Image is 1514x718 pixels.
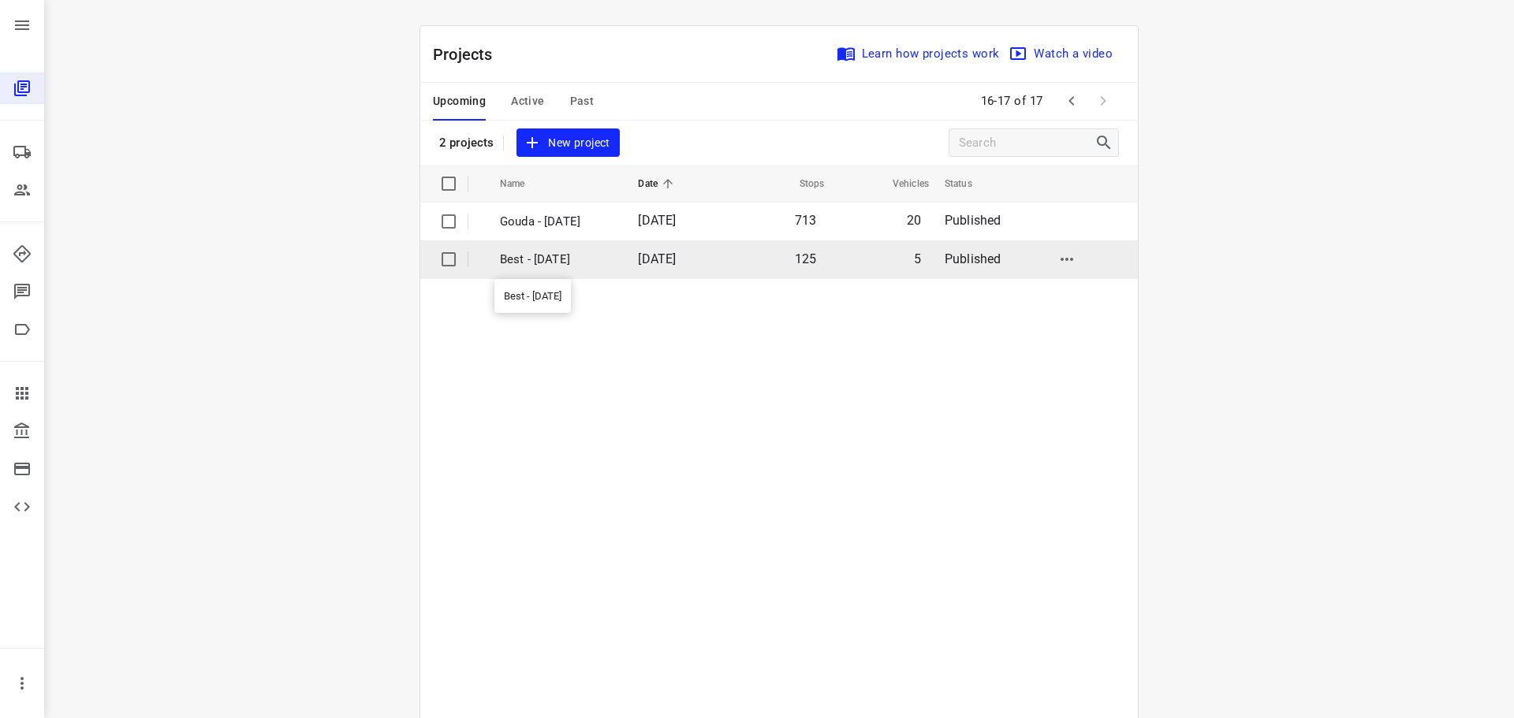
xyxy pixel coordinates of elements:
span: 16-17 of 17 [975,84,1050,118]
p: Best - [DATE] [500,251,614,269]
span: Active [511,91,544,111]
span: Published [945,213,1001,228]
span: [DATE] [638,251,676,266]
span: Published [945,251,1001,266]
span: Past [570,91,595,111]
div: Search [1094,133,1118,152]
span: Name [500,174,546,193]
span: New project [526,133,610,153]
span: 713 [795,213,817,228]
span: Next Page [1087,85,1119,117]
p: 2 projects [439,136,494,150]
p: Projects [433,43,505,66]
input: Search projects [959,131,1094,155]
span: [DATE] [638,213,676,228]
span: Upcoming [433,91,486,111]
span: Stops [779,174,825,193]
span: 125 [795,251,817,266]
span: 20 [907,213,921,228]
span: Date [638,174,678,193]
button: New project [516,128,619,158]
span: Previous Page [1056,85,1087,117]
span: 5 [914,251,921,266]
span: Vehicles [872,174,929,193]
span: Status [945,174,993,193]
p: Gouda - Thursday [500,213,614,231]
